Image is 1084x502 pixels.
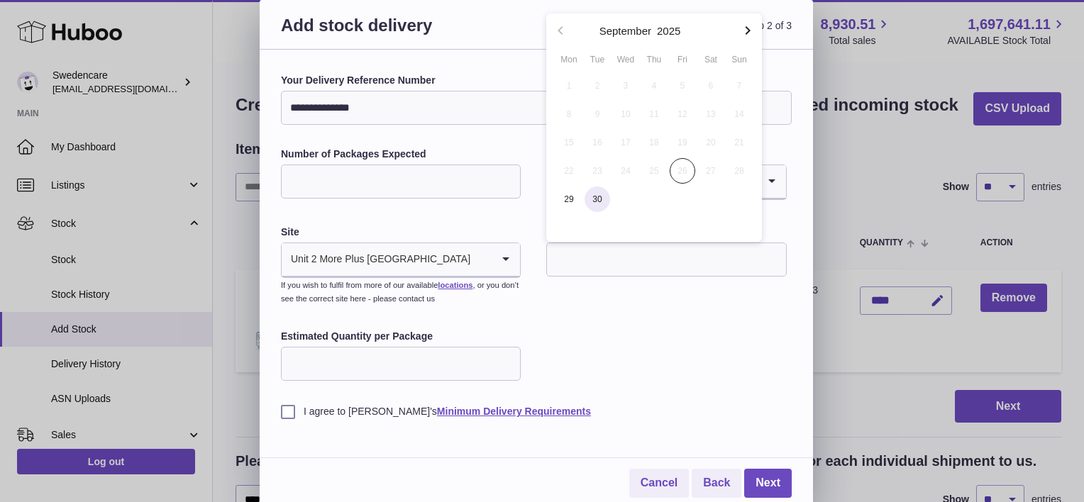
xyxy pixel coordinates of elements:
[641,73,667,99] span: 4
[668,128,697,157] button: 19
[585,130,610,155] span: 16
[698,101,724,127] span: 13
[613,101,638,127] span: 10
[599,26,651,36] button: September
[670,158,695,184] span: 26
[726,158,752,184] span: 28
[698,130,724,155] span: 20
[726,73,752,99] span: 7
[281,281,519,303] small: If you wish to fulfil from more of our available , or you don’t see the correct site here - pleas...
[670,73,695,99] span: 5
[556,101,582,127] span: 8
[585,101,610,127] span: 9
[726,101,752,127] span: 14
[670,101,695,127] span: 12
[725,53,753,66] div: Sun
[555,100,583,128] button: 8
[629,469,689,498] a: Cancel
[612,157,640,185] button: 24
[641,101,667,127] span: 11
[556,73,582,99] span: 1
[555,53,583,66] div: Mon
[585,186,610,212] span: 30
[697,72,725,100] button: 6
[670,130,695,155] span: 19
[668,72,697,100] button: 5
[555,128,583,157] button: 15
[668,53,697,66] div: Fri
[281,330,521,343] label: Estimated Quantity per Package
[657,26,680,36] button: 2025
[698,73,724,99] span: 6
[725,157,753,185] button: 28
[640,72,668,100] button: 4
[437,406,591,417] a: Minimum Delivery Requirements
[583,53,612,66] div: Tue
[640,157,668,185] button: 25
[668,157,697,185] button: 26
[640,128,668,157] button: 18
[612,128,640,157] button: 17
[641,158,667,184] span: 25
[585,158,610,184] span: 23
[640,53,668,66] div: Thu
[555,72,583,100] button: 1
[583,157,612,185] button: 23
[725,72,753,100] button: 7
[613,158,638,184] span: 24
[556,130,582,155] span: 15
[281,14,536,53] h3: Add stock delivery
[471,243,492,276] input: Search for option
[697,128,725,157] button: 20
[612,100,640,128] button: 10
[281,74,792,87] label: Your Delivery Reference Number
[641,130,667,155] span: 18
[698,158,724,184] span: 27
[725,100,753,128] button: 14
[612,53,640,66] div: Wed
[585,73,610,99] span: 2
[536,14,792,53] span: Step 2 of 3
[612,72,640,100] button: 3
[613,130,638,155] span: 17
[281,147,521,161] label: Number of Packages Expected
[281,225,521,239] label: Site
[556,186,582,212] span: 29
[282,243,471,276] span: Unit 2 More Plus [GEOGRAPHIC_DATA]
[697,53,725,66] div: Sat
[438,281,472,289] a: locations
[555,185,583,213] button: 29
[583,185,612,213] button: 30
[668,100,697,128] button: 12
[726,130,752,155] span: 21
[583,128,612,157] button: 16
[556,158,582,184] span: 22
[697,100,725,128] button: 13
[697,157,725,185] button: 27
[281,405,792,418] label: I agree to [PERSON_NAME]'s
[583,72,612,100] button: 2
[692,469,741,498] a: Back
[613,73,638,99] span: 3
[583,100,612,128] button: 9
[640,100,668,128] button: 11
[555,157,583,185] button: 22
[744,469,792,498] a: Next
[725,128,753,157] button: 21
[282,243,520,277] div: Search for option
